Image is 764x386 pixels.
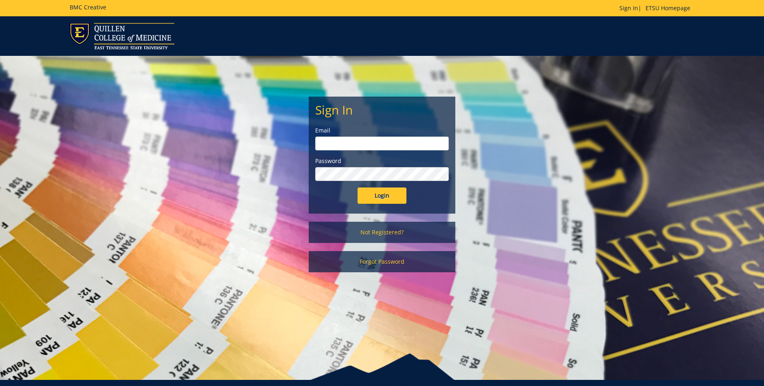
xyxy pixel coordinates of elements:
input: Login [358,187,406,204]
a: ETSU Homepage [641,4,694,12]
h2: Sign In [315,103,449,117]
p: | [619,4,694,12]
label: Email [315,126,449,135]
label: Password [315,157,449,165]
a: Sign In [619,4,638,12]
h5: BMC Creative [70,4,106,10]
a: Forgot Password [309,251,455,272]
img: ETSU logo [70,23,174,49]
a: Not Registered? [309,222,455,243]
